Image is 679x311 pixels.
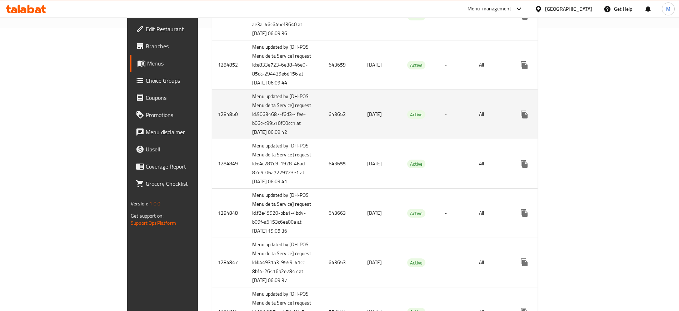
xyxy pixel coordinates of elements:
button: Change Status [533,254,550,271]
a: Grocery Checklist [130,175,240,192]
a: Support.OpsPlatform [131,218,176,228]
button: Change Status [533,155,550,172]
span: Edit Restaurant [146,25,235,33]
a: Promotions [130,106,240,123]
a: Choice Groups [130,72,240,89]
span: Version: [131,199,148,208]
td: Menu updated by [DH-POS Menu delta Service] request Id:e833e723-6e38-46e0-85dc-294439e6d156 at [D... [246,40,323,90]
span: Active [407,259,425,267]
span: Menus [147,59,235,68]
button: more [516,57,533,74]
a: Menus [130,55,240,72]
span: [DATE] [367,60,382,69]
a: Coupons [130,89,240,106]
span: Active [407,61,425,69]
a: Coverage Report [130,158,240,175]
span: [DATE] [367,110,382,119]
span: Active [407,209,425,218]
span: [DATE] [367,208,382,218]
a: Edit Restaurant [130,20,240,38]
span: Active [407,160,425,168]
td: - [439,90,473,139]
td: 643652 [323,90,361,139]
td: 643653 [323,238,361,287]
span: Branches [146,42,235,50]
td: All [473,90,510,139]
span: M [666,5,670,13]
td: 643659 [323,40,361,90]
button: more [516,254,533,271]
td: Menu updated by [DH-POS Menu delta Service] request Id:e4c287d9-1928-46ad-82e5-06a7229723e1 at [D... [246,139,323,189]
span: Active [407,111,425,119]
span: [DATE] [367,159,382,168]
td: Menu updated by [DH-POS Menu delta Service] request Id:90634687-f6d3-4fee-b06c-c99510f00cc1 at [D... [246,90,323,139]
span: Coupons [146,93,235,102]
td: 643663 [323,189,361,238]
td: - [439,189,473,238]
td: All [473,40,510,90]
span: 1.0.0 [149,199,160,208]
td: Menu updated by [DH-POS Menu delta Service] request Id:b44931a3-9559-41cc-8bf4-26416b2e7847 at [D... [246,238,323,287]
div: [GEOGRAPHIC_DATA] [545,5,592,13]
td: - [439,139,473,189]
span: [DATE] [367,258,382,267]
button: more [516,106,533,123]
td: - [439,40,473,90]
button: more [516,204,533,222]
span: Menu disclaimer [146,128,235,136]
td: - [439,238,473,287]
td: All [473,189,510,238]
span: Get support on: [131,211,164,220]
td: Menu updated by [DH-POS Menu delta Service] request Id:f2e45920-bba1-4bd4-b09f-a6153c6ea00a at [D... [246,189,323,238]
td: All [473,139,510,189]
span: Coverage Report [146,162,235,171]
a: Menu disclaimer [130,123,240,141]
div: Menu-management [468,5,511,13]
button: Change Status [533,57,550,74]
span: Choice Groups [146,76,235,85]
div: Active [407,160,425,168]
span: Upsell [146,145,235,154]
td: 643655 [323,139,361,189]
a: Upsell [130,141,240,158]
a: Branches [130,38,240,55]
span: Promotions [146,111,235,119]
button: more [516,155,533,172]
button: Change Status [533,204,550,222]
span: Grocery Checklist [146,179,235,188]
td: All [473,238,510,287]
